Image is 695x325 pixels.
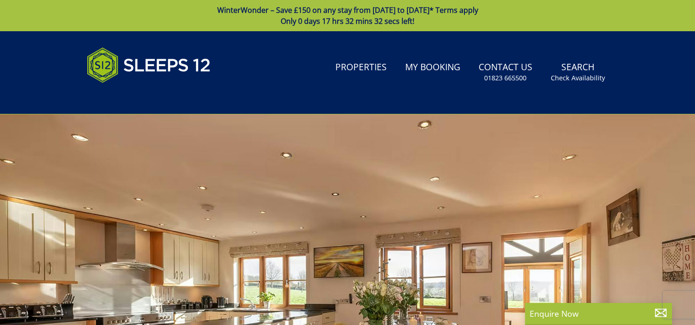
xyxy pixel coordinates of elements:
small: Check Availability [551,73,605,83]
p: Enquire Now [530,308,667,319]
small: 01823 665500 [484,73,526,83]
a: Contact Us01823 665500 [475,57,536,87]
a: Properties [332,57,390,78]
img: Sleeps 12 [87,42,211,88]
a: My Booking [401,57,464,78]
a: SearchCheck Availability [547,57,609,87]
iframe: Customer reviews powered by Trustpilot [82,94,179,101]
span: Only 0 days 17 hrs 32 mins 32 secs left! [281,16,414,26]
